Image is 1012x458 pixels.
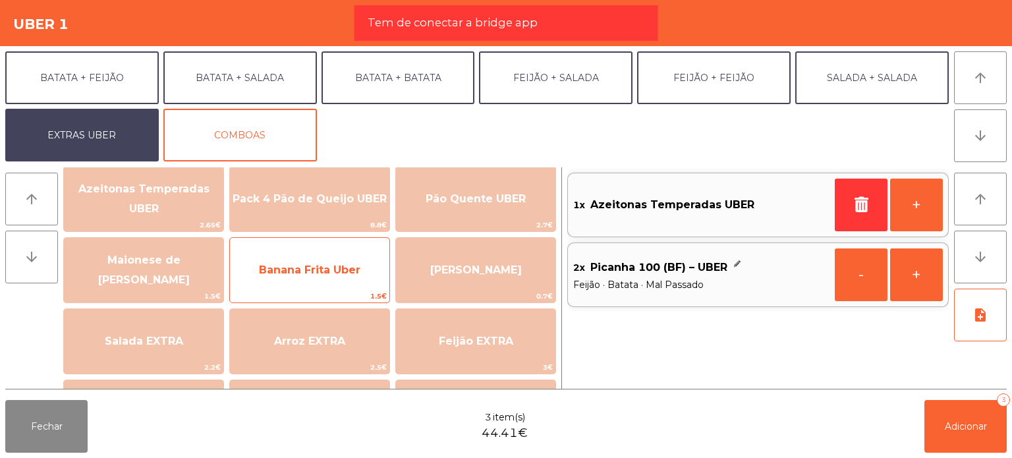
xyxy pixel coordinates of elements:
span: Azeitonas Temperadas UBER [590,195,754,215]
i: arrow_upward [24,191,40,207]
span: Arroz EXTRA [274,335,345,347]
button: FEIJÃO + SALADA [479,51,632,104]
span: 8.8€ [230,219,389,231]
span: [PERSON_NAME] [430,264,522,276]
span: 1x [573,195,585,215]
button: SALADA + SALADA [795,51,949,104]
span: 1.5€ [64,290,223,302]
button: + [890,179,943,231]
button: note_add [954,289,1007,341]
span: Picanha 100 (BF) – UBER [590,258,727,277]
span: 2.65€ [64,219,223,231]
button: FEIJÃO + FEIJÃO [637,51,791,104]
button: arrow_downward [954,231,1007,283]
button: arrow_upward [5,173,58,225]
button: BATATA + FEIJÃO [5,51,159,104]
span: Salada EXTRA [105,335,183,347]
span: 2.7€ [396,219,555,231]
span: 44.41€ [482,424,528,442]
span: 3 [485,411,492,424]
i: arrow_downward [972,249,988,265]
button: - [835,248,887,301]
i: note_add [972,307,988,323]
i: arrow_downward [972,128,988,144]
span: item(s) [493,411,525,424]
span: 2.2€ [64,361,223,374]
button: Fechar [5,400,88,453]
span: 2x [573,258,585,277]
span: Feijão EXTRA [439,335,513,347]
button: Adicionar3 [924,400,1007,453]
i: arrow_upward [972,70,988,86]
button: EXTRAS UBER [5,109,159,161]
span: Adicionar [945,420,987,432]
span: 2.5€ [230,361,389,374]
button: arrow_upward [954,51,1007,104]
span: Pão Quente UBER [426,192,526,205]
span: Feijão · Batata · Mal Passado [573,277,829,292]
button: arrow_downward [5,231,58,283]
span: Azeitonas Temperadas UBER [78,183,210,215]
h4: UBER 1 [13,14,69,34]
span: 0.7€ [396,290,555,302]
button: COMBOAS [163,109,317,161]
div: 3 [997,393,1010,407]
button: arrow_downward [954,109,1007,162]
span: 1.5€ [230,290,389,302]
span: Pack 4 Pão de Queijo UBER [233,192,387,205]
button: BATATA + BATATA [322,51,475,104]
button: + [890,248,943,301]
span: 3€ [396,361,555,374]
span: Tem de conectar a bridge app [368,14,538,31]
span: Maionese de [PERSON_NAME] [98,254,190,286]
span: Banana Frita Uber [259,264,360,276]
button: BATATA + SALADA [163,51,317,104]
i: arrow_downward [24,249,40,265]
button: arrow_upward [954,173,1007,225]
i: arrow_upward [972,191,988,207]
